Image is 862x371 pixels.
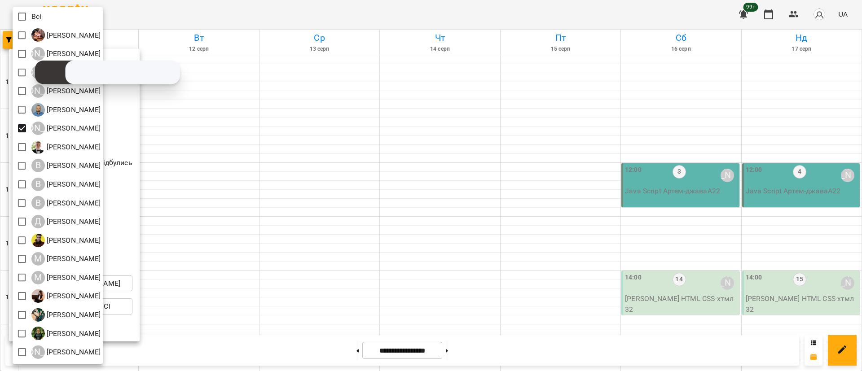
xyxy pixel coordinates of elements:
p: [PERSON_NAME] [45,253,101,264]
div: Д [31,215,45,228]
img: І [31,28,45,42]
div: М [31,252,45,266]
img: Н [31,289,45,303]
div: Денис Замрій [31,215,101,228]
div: В [31,196,45,210]
a: [PERSON_NAME] [PERSON_NAME] [31,65,101,79]
div: Надія Шрай [31,289,101,303]
p: [PERSON_NAME] [45,291,101,301]
div: [PERSON_NAME] [31,122,45,135]
div: Юрій Шпак [31,345,101,359]
p: [PERSON_NAME] [45,160,101,171]
div: Вадим Моргун [31,140,101,154]
p: [PERSON_NAME] [45,216,101,227]
div: [PERSON_NAME] [31,84,45,98]
img: Р [31,327,45,340]
a: І [PERSON_NAME] [31,28,101,42]
div: [PERSON_NAME] [31,65,45,79]
img: О [31,308,45,322]
div: В [31,178,45,191]
p: [PERSON_NAME] [45,310,101,320]
div: Владислав Границький [31,159,101,172]
div: Ілля Петруша [31,28,101,42]
a: А [PERSON_NAME] [31,103,101,117]
div: Анастасія Герус [31,84,101,98]
p: [PERSON_NAME] [45,123,101,134]
div: Роман Ованенко [31,327,101,340]
p: Всі [31,11,41,22]
a: В [PERSON_NAME] [31,178,101,191]
a: [PERSON_NAME] [PERSON_NAME] [31,122,101,135]
div: Альберт Волков [31,47,101,61]
div: Володимир Ярошинський [31,178,101,191]
div: [PERSON_NAME] [31,345,45,359]
div: Ольга Мизюк [31,308,101,322]
a: М [PERSON_NAME] [31,252,101,266]
p: [PERSON_NAME] [45,30,101,41]
p: [PERSON_NAME] [45,105,101,115]
a: О [PERSON_NAME] [31,308,101,322]
img: А [31,103,45,117]
p: [PERSON_NAME] [45,48,101,59]
p: [PERSON_NAME] [45,179,101,190]
div: [PERSON_NAME] [31,47,45,61]
a: Р [PERSON_NAME] [31,327,101,340]
a: М [PERSON_NAME] [31,271,101,284]
a: Н [PERSON_NAME] [31,289,101,303]
a: В [PERSON_NAME] [31,140,101,154]
div: М [31,271,45,284]
div: Віталій Кадуха [31,196,101,210]
div: В [31,159,45,172]
p: [PERSON_NAME] [45,272,101,283]
p: [PERSON_NAME] [45,347,101,358]
img: В [31,140,45,154]
img: Д [31,234,45,247]
a: [PERSON_NAME] [PERSON_NAME] [31,47,101,61]
a: Д [PERSON_NAME] [31,234,101,247]
p: [PERSON_NAME] [45,198,101,209]
a: [PERSON_NAME] [PERSON_NAME] [31,345,101,359]
div: Артем Кот [31,122,101,135]
a: В [PERSON_NAME] [31,159,101,172]
a: Д [PERSON_NAME] [31,215,101,228]
a: В [PERSON_NAME] [31,196,101,210]
p: [PERSON_NAME] [45,142,101,153]
div: Антон Костюк [31,103,101,117]
p: [PERSON_NAME] [45,86,101,96]
a: [PERSON_NAME] [PERSON_NAME] [31,84,101,98]
p: [PERSON_NAME] [45,328,101,339]
div: Аліна Москаленко [31,65,101,79]
p: [PERSON_NAME] [45,235,101,246]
